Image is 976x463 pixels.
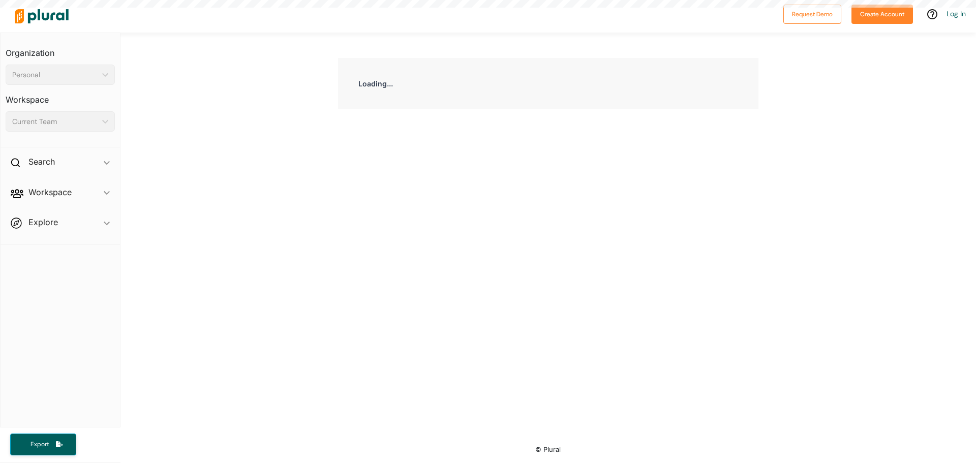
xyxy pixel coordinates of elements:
[12,116,98,127] div: Current Team
[338,58,758,109] div: Loading...
[6,38,115,60] h3: Organization
[783,5,841,24] button: Request Demo
[6,85,115,107] h3: Workspace
[23,440,56,449] span: Export
[10,434,76,455] button: Export
[851,8,913,19] a: Create Account
[535,446,561,453] small: © Plural
[12,70,98,80] div: Personal
[28,156,55,167] h2: Search
[947,9,966,18] a: Log In
[851,5,913,24] button: Create Account
[783,8,841,19] a: Request Demo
